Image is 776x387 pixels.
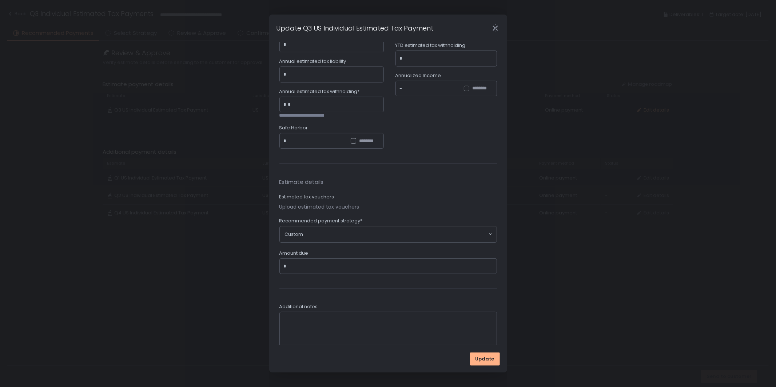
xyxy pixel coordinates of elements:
span: Recommended payment strategy* [279,218,363,224]
span: Annual estimated tax liability [279,58,346,65]
span: Update [475,356,494,362]
span: Custom [285,231,303,238]
span: Additional notes [279,303,318,310]
span: Amount due [279,250,309,257]
span: Safe Harbor [279,125,308,131]
label: Estimated tax vouchers [279,194,334,200]
button: Upload estimated tax vouchers [279,203,359,210]
h1: Update Q3 US Individual Estimated Tax Payment [276,23,434,33]
input: Search for option [303,231,488,238]
div: Search for option [280,226,497,242]
span: Annual estimated tax withholding* [279,88,360,95]
span: Annualized Income [395,72,441,79]
div: - [400,85,402,92]
button: Update [470,352,500,366]
span: Estimate details [279,178,497,186]
span: YTD estimated tax withholding [395,42,466,49]
div: Close [484,24,507,32]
